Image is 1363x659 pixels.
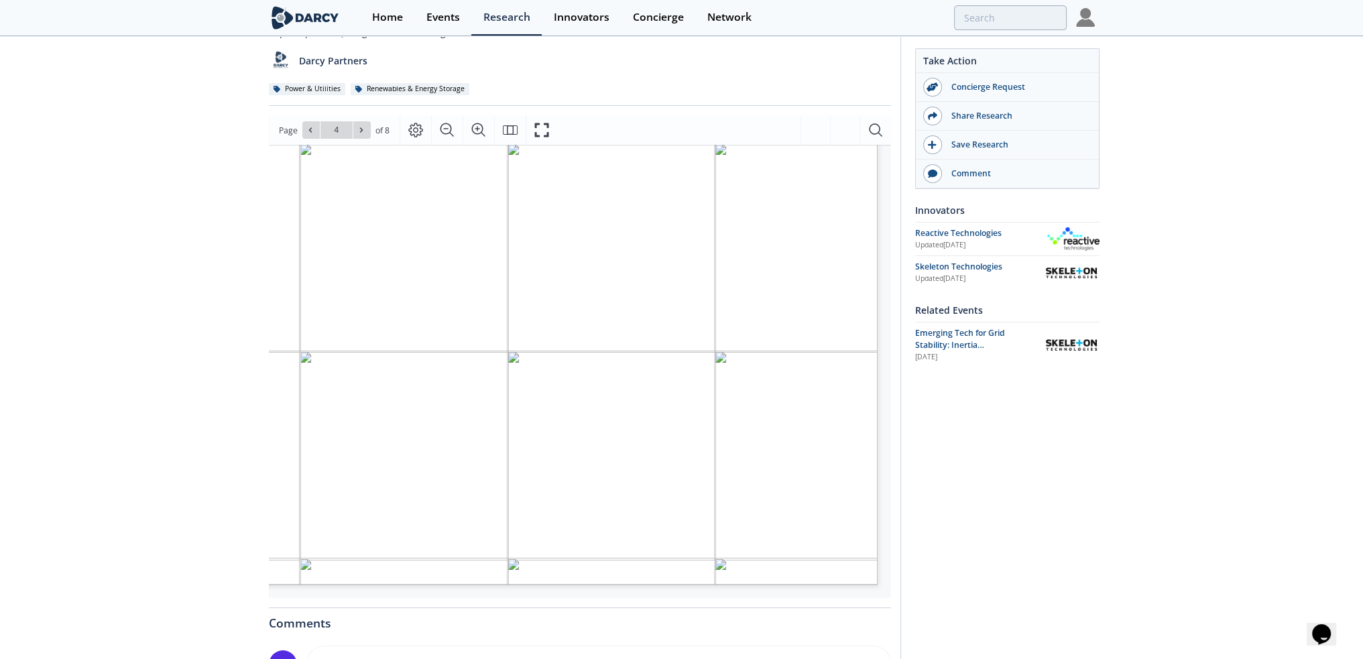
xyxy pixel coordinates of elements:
img: Skeleton Technologies [1043,336,1100,353]
div: Concierge Request [942,81,1092,93]
img: Profile [1076,8,1095,27]
div: Take Action [916,54,1099,73]
div: Reactive Technologies [915,227,1047,239]
iframe: chat widget [1307,605,1350,646]
a: Reactive Technologies Updated[DATE] Reactive Technologies [915,227,1100,251]
a: Skeleton Technologies Updated[DATE] Skeleton Technologies [915,261,1100,284]
div: Save Research [942,139,1092,151]
img: Skeleton Technologies [1043,264,1100,282]
div: Skeleton Technologies [915,261,1043,273]
input: Advanced Search [954,5,1067,30]
div: Innovators [554,12,609,23]
div: Renewables & Energy Storage [351,83,470,95]
div: Comments [269,608,891,630]
img: logo-wide.svg [269,6,342,29]
img: Reactive Technologies [1047,227,1100,251]
div: Research [483,12,530,23]
span: Emerging Tech for Grid Stability: Inertia Measurement and High Power Energy Storage [915,327,1008,375]
div: Share Research [942,110,1092,122]
a: Emerging Tech for Grid Stability: Inertia Measurement and High Power Energy Storage [DATE] Skelet... [915,327,1100,363]
div: Updated [DATE] [915,240,1047,251]
div: Power & Utilities [269,83,346,95]
div: Related Events [915,298,1100,322]
div: Comment [942,168,1092,180]
p: Darcy Partners [299,54,367,68]
div: Innovators [915,198,1100,222]
div: [DATE] [915,352,1034,363]
div: Concierge [633,12,684,23]
div: Network [707,12,752,23]
div: Updated [DATE] [915,274,1043,284]
div: Home [372,12,403,23]
div: Events [426,12,460,23]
